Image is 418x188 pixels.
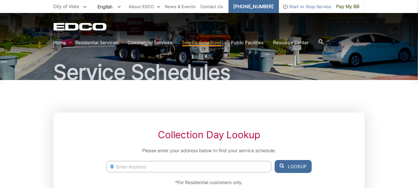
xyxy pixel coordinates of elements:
a: Residential Services [76,39,118,46]
span: Pay My Bill [336,3,360,10]
p: Please enter your address below to find your service schedule: [106,147,311,154]
span: City of Vista [54,4,79,9]
a: Commercial Services [128,39,172,46]
a: Service Schedules [182,39,222,46]
input: Enter Address [106,161,271,172]
h1: Service Schedules [54,62,365,83]
a: Resource Center [273,39,309,46]
a: News & Events [165,3,196,10]
span: English [93,1,126,12]
a: Public Facilities [231,39,264,46]
button: Lookup [275,160,312,173]
a: EDCD logo. Return to the homepage. [54,23,108,31]
a: Contact Us [201,3,223,10]
a: About EDCO [129,3,160,10]
h2: Collection Day Lookup [106,129,311,141]
p: *For Residential customers only. [106,179,311,186]
a: Home [54,39,66,46]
